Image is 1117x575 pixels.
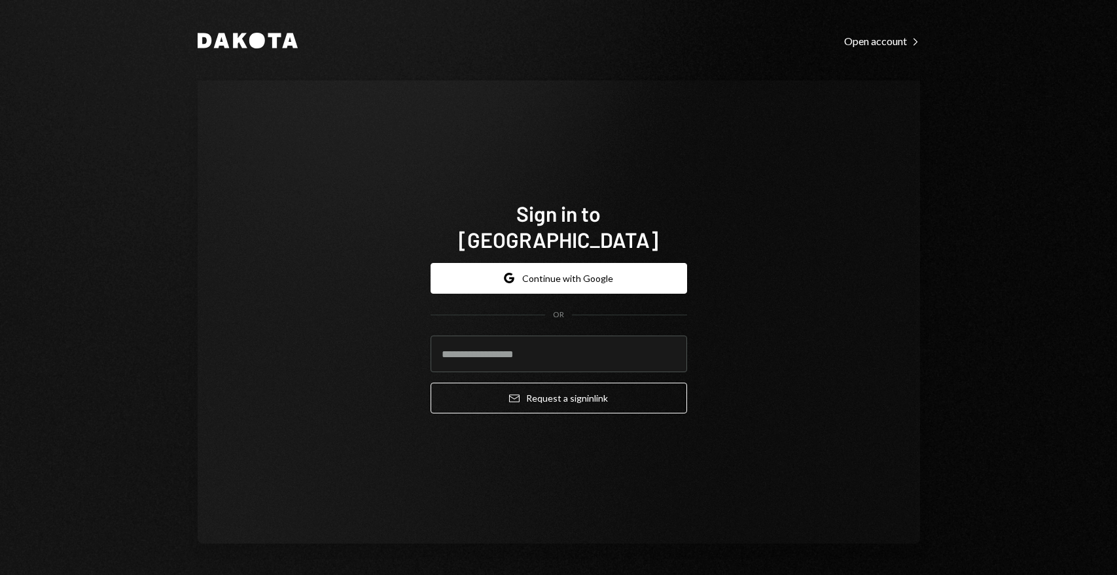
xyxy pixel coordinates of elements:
div: Open account [844,35,920,48]
a: Open account [844,33,920,48]
button: Continue with Google [431,263,687,294]
button: Request a signinlink [431,383,687,413]
h1: Sign in to [GEOGRAPHIC_DATA] [431,200,687,253]
div: OR [553,309,564,321]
